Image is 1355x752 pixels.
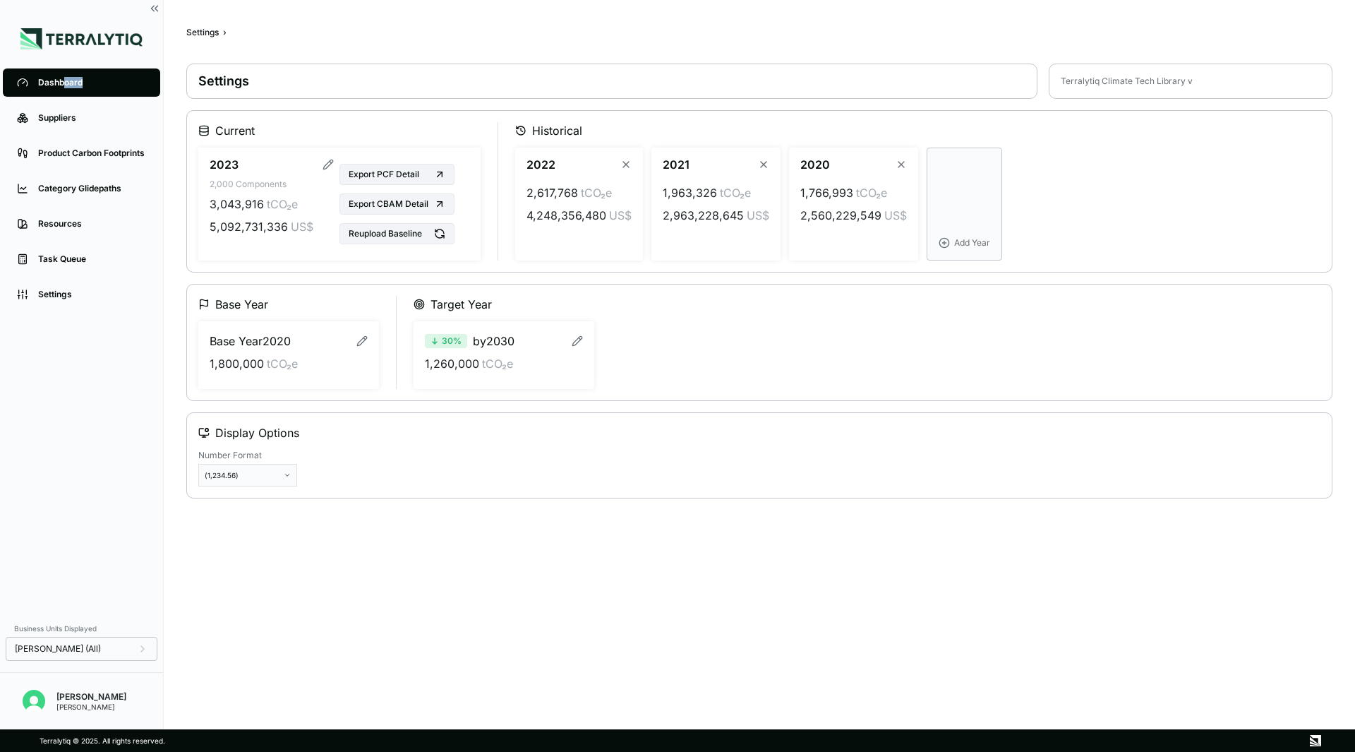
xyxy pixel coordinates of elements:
div: Resources [38,218,146,229]
span: Display Options [215,424,299,441]
button: Reupload Baseline [339,223,454,244]
span: tCO₂e [482,355,513,372]
span: Export CBAM Detail [349,198,428,210]
div: Product Carbon Footprints [38,148,146,159]
h1: Settings [198,73,1025,90]
span: Current [215,122,255,139]
span: 2021 [663,156,689,173]
span: Add Year [954,237,990,249]
div: Dashboard [38,77,146,88]
div: Settings [38,289,146,300]
span: tCO₂e [856,184,887,201]
span: 1,260,000 [425,355,479,372]
div: Settings [186,27,219,38]
span: 2020 [800,156,830,173]
label: Number Format [198,450,297,461]
img: Siya Sindhani [23,690,45,712]
button: Export PCF Detail [339,164,454,185]
span: Export PCF Detail [349,169,419,180]
button: Open user button [17,684,51,718]
div: Business Units Displayed [6,620,157,637]
span: Base Year [215,296,268,313]
span: 2023 [210,156,239,173]
span: tCO₂e [267,355,298,372]
span: US$ [884,207,907,224]
span: Base Year 2020 [210,333,291,350]
span: US$ [291,218,313,235]
div: [PERSON_NAME] [56,703,126,711]
span: Target Year [430,296,492,313]
button: Add Year [927,148,1002,261]
div: Terralytiq Climate Tech Library v [1061,76,1193,87]
span: 3,043,916 [210,196,264,213]
button: (1,234.56) [198,464,297,487]
div: Task Queue [38,253,146,265]
span: tCO₂e [720,184,751,201]
span: 2,617,768 [526,184,578,201]
span: US$ [747,207,769,224]
img: Logo [20,28,143,49]
span: 1,766,993 [800,184,853,201]
span: 4,248,356,480 [526,207,606,224]
div: Suppliers [38,112,146,124]
button: Export CBAM Detail [339,193,454,215]
div: Category Glidepaths [38,183,146,194]
span: 1,963,326 [663,184,717,201]
span: 1,800,000 [210,355,264,372]
span: 2,963,228,645 [663,207,744,224]
span: 2,560,229,549 [800,207,881,224]
span: tCO₂e [267,196,298,213]
span: by 2030 [473,333,514,350]
span: US$ [609,207,632,224]
div: [PERSON_NAME] [56,691,126,703]
div: 2,000 Components [210,179,334,190]
span: 2022 [526,156,555,173]
span: Historical [532,122,582,139]
span: 5,092,731,336 [210,218,288,235]
span: tCO₂e [581,184,612,201]
span: › [223,27,227,38]
span: [PERSON_NAME] (All) [15,643,101,655]
span: 30 % [442,335,462,347]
